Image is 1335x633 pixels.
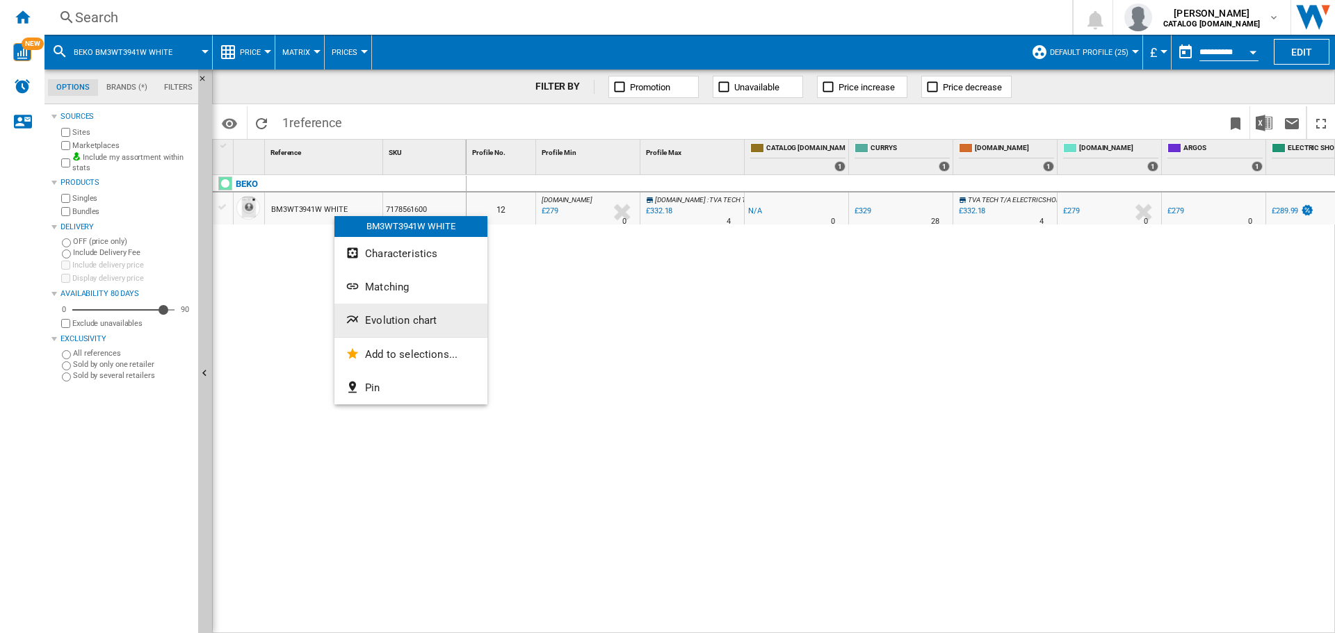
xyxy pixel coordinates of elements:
button: Add to selections... [334,338,487,371]
span: Evolution chart [365,314,437,327]
span: Characteristics [365,247,437,260]
button: Matching [334,270,487,304]
div: BM3WT3941W WHITE [334,216,487,237]
span: Matching [365,281,409,293]
span: Pin [365,381,380,394]
span: Add to selections... [365,348,458,361]
button: Evolution chart [334,304,487,337]
button: Pin... [334,371,487,404]
button: Characteristics [334,237,487,270]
